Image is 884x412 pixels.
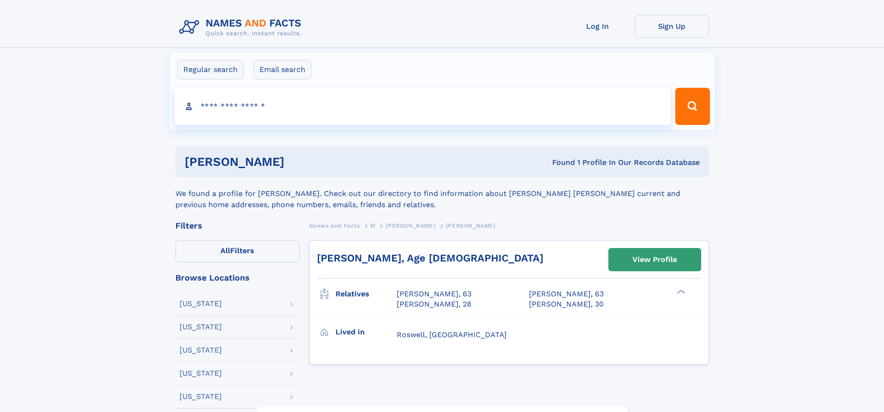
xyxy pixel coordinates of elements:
div: We found a profile for [PERSON_NAME]. Check out our directory to find information about [PERSON_N... [175,177,709,210]
label: Filters [175,240,300,262]
span: All [220,246,230,255]
a: [PERSON_NAME], 63 [529,289,604,299]
a: Names and Facts [309,220,360,231]
div: [US_STATE] [180,393,222,400]
button: Search Button [675,88,710,125]
a: [PERSON_NAME], Age [DEMOGRAPHIC_DATA] [317,252,543,264]
input: search input [174,88,671,125]
a: Sign Up [635,15,709,38]
div: [US_STATE] [180,323,222,331]
span: [PERSON_NAME] [386,222,435,229]
a: M [370,220,375,231]
div: ❯ [675,289,686,295]
img: Logo Names and Facts [175,15,309,40]
div: Found 1 Profile In Our Records Database [418,157,700,168]
label: Email search [253,60,311,79]
h3: Lived in [336,324,397,340]
div: Filters [175,222,300,230]
a: [PERSON_NAME], 28 [397,299,471,309]
div: View Profile [632,249,677,270]
h1: [PERSON_NAME] [185,156,419,168]
h3: Relatives [336,286,397,302]
a: Log In [561,15,635,38]
div: Browse Locations [175,274,300,282]
a: [PERSON_NAME] [386,220,435,231]
div: [US_STATE] [180,370,222,377]
a: [PERSON_NAME], 30 [529,299,604,309]
span: M [370,222,375,229]
label: Regular search [177,60,244,79]
a: View Profile [609,249,701,271]
span: [PERSON_NAME] [446,222,496,229]
div: [US_STATE] [180,300,222,307]
span: Roswell, [GEOGRAPHIC_DATA] [397,330,507,339]
a: [PERSON_NAME], 63 [397,289,471,299]
div: [US_STATE] [180,347,222,354]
